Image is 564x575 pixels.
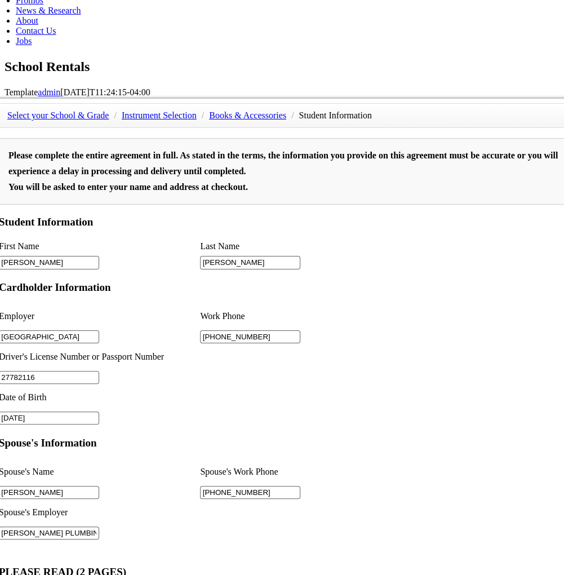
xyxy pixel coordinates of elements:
[200,459,401,484] li: Spouse's Work Phone
[5,87,38,97] span: Template
[122,110,197,120] a: Instrument Selection
[16,6,81,15] a: News & Research
[200,304,401,329] li: Work Phone
[288,110,296,120] span: /
[124,3,141,15] span: of 2
[200,238,401,254] li: Last Name
[38,87,60,97] a: admin
[209,110,286,120] a: Books & Accessories
[60,87,150,97] span: [DATE]T11:24:15-04:00
[94,2,124,15] input: Page
[7,110,109,120] a: Select your School & Grade
[199,110,207,120] span: /
[272,3,352,15] select: Zoom
[16,26,56,36] a: Contact Us
[299,108,371,123] li: Student Information
[16,16,38,25] a: About
[16,36,32,46] a: Jobs
[111,110,119,120] span: /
